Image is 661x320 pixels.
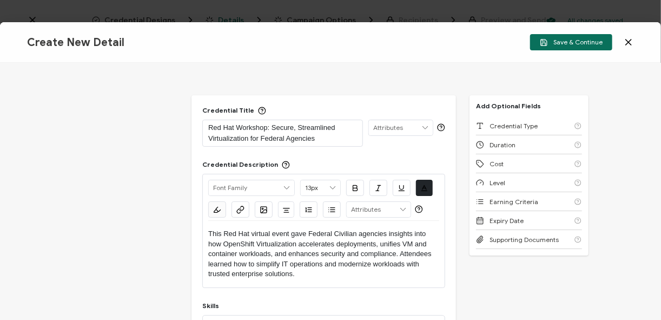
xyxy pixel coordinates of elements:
span: Cost [490,160,504,168]
span: Credential Type [490,122,538,130]
div: Credential Description [202,160,290,168]
iframe: Chat Widget [607,268,661,320]
span: Supporting Documents [490,236,559,244]
p: This Red Hat virtual event gave Federal Civilian agencies insights into how OpenShift Virtualizat... [208,229,439,279]
p: Add Optional Fields [470,102,547,110]
input: Font Family [209,180,294,195]
span: Create New Detail [27,36,124,49]
p: Red Hat Workshop: Secure, Streamlined Virtualization for Federal Agencies [208,122,357,144]
span: Earning Criteria [490,198,538,206]
input: Attributes [369,120,433,135]
span: Save & Continue [540,38,603,47]
div: Credential Title [202,106,266,114]
div: Skills [202,302,219,310]
input: Attributes [347,202,411,217]
span: Expiry Date [490,217,524,225]
span: Duration [490,141,515,149]
span: Level [490,179,505,187]
button: Save & Continue [530,34,612,50]
input: Font Size [301,180,340,195]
